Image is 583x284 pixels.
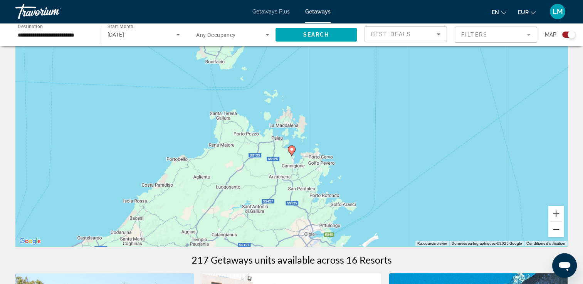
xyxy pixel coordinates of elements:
[548,3,568,20] button: User Menu
[492,7,506,18] button: Change language
[553,8,563,15] span: LM
[17,236,43,246] img: Google
[192,254,392,266] h1: 217 Getaways units available across 16 Resorts
[18,23,43,29] span: Destination
[548,206,564,221] button: Zoom avant
[276,28,357,42] button: Search
[492,9,499,15] span: en
[455,26,537,43] button: Filter
[252,8,290,15] a: Getaways Plus
[452,241,522,246] span: Données cartographiques ©2025 Google
[545,29,556,40] span: Map
[17,236,43,246] a: Ouvrir cette zone dans Google Maps (dans une nouvelle fenêtre)
[417,241,447,246] button: Raccourcis clavier
[371,30,440,39] mat-select: Sort by
[518,9,529,15] span: EUR
[526,241,565,246] a: Conditions d'utilisation (s'ouvre dans un nouvel onglet)
[305,8,331,15] a: Getaways
[552,253,577,278] iframe: Bouton de lancement de la fenêtre de messagerie
[108,24,133,29] span: Start Month
[196,32,236,38] span: Any Occupancy
[548,222,564,237] button: Zoom arrière
[108,32,124,38] span: [DATE]
[15,2,92,22] a: Travorium
[303,32,329,38] span: Search
[371,31,411,37] span: Best Deals
[518,7,536,18] button: Change currency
